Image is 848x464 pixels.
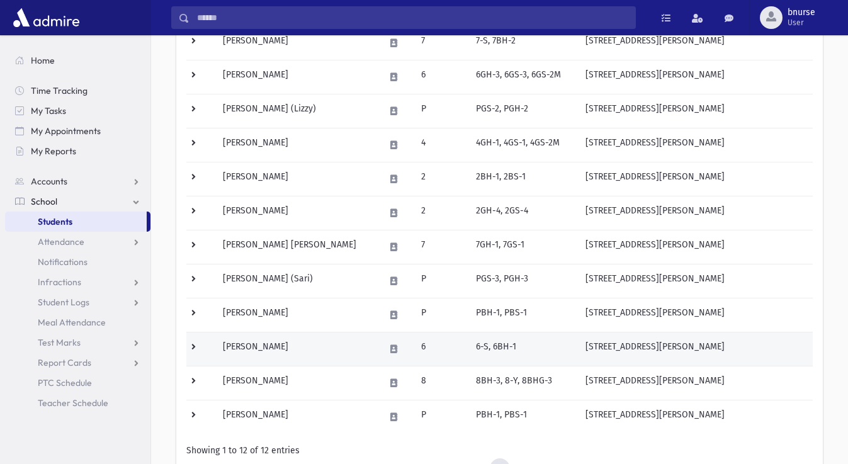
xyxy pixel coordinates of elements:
[578,298,813,332] td: [STREET_ADDRESS][PERSON_NAME]
[38,297,89,308] span: Student Logs
[38,236,84,247] span: Attendance
[31,145,76,157] span: My Reports
[468,196,577,230] td: 2GH-4, 2GS-4
[414,196,468,230] td: 2
[5,121,150,141] a: My Appointments
[578,128,813,162] td: [STREET_ADDRESS][PERSON_NAME]
[578,196,813,230] td: [STREET_ADDRESS][PERSON_NAME]
[414,94,468,128] td: P
[578,400,813,434] td: [STREET_ADDRESS][PERSON_NAME]
[414,60,468,94] td: 6
[31,196,57,207] span: School
[215,128,377,162] td: [PERSON_NAME]
[5,393,150,413] a: Teacher Schedule
[5,353,150,373] a: Report Cards
[578,230,813,264] td: [STREET_ADDRESS][PERSON_NAME]
[38,337,81,348] span: Test Marks
[788,8,815,18] span: bnurse
[414,128,468,162] td: 4
[414,162,468,196] td: 2
[468,128,577,162] td: 4GH-1, 4GS-1, 4GS-2M
[468,26,577,60] td: 7-S, 7BH-2
[38,377,92,388] span: PTC Schedule
[468,162,577,196] td: 2BH-1, 2BS-1
[414,400,468,434] td: P
[5,292,150,312] a: Student Logs
[5,191,150,212] a: School
[215,162,377,196] td: [PERSON_NAME]
[186,444,813,457] div: Showing 1 to 12 of 12 entries
[5,50,150,71] a: Home
[5,81,150,101] a: Time Tracking
[189,6,635,29] input: Search
[578,94,813,128] td: [STREET_ADDRESS][PERSON_NAME]
[5,141,150,161] a: My Reports
[578,366,813,400] td: [STREET_ADDRESS][PERSON_NAME]
[468,264,577,298] td: PGS-3, PGH-3
[578,162,813,196] td: [STREET_ADDRESS][PERSON_NAME]
[414,230,468,264] td: 7
[578,26,813,60] td: [STREET_ADDRESS][PERSON_NAME]
[31,85,88,96] span: Time Tracking
[468,366,577,400] td: 8BH-3, 8-Y, 8BHG-3
[468,332,577,366] td: 6-S, 6BH-1
[215,298,377,332] td: [PERSON_NAME]
[5,171,150,191] a: Accounts
[5,232,150,252] a: Attendance
[414,332,468,366] td: 6
[578,332,813,366] td: [STREET_ADDRESS][PERSON_NAME]
[10,5,82,30] img: AdmirePro
[215,332,377,366] td: [PERSON_NAME]
[5,252,150,272] a: Notifications
[31,55,55,66] span: Home
[215,196,377,230] td: [PERSON_NAME]
[5,212,147,232] a: Students
[5,312,150,332] a: Meal Attendance
[38,276,81,288] span: Infractions
[215,230,377,264] td: [PERSON_NAME] [PERSON_NAME]
[215,26,377,60] td: [PERSON_NAME]
[468,400,577,434] td: PBH-1, PBS-1
[31,125,101,137] span: My Appointments
[215,264,377,298] td: [PERSON_NAME] (Sari)
[38,216,72,227] span: Students
[414,298,468,332] td: P
[31,105,66,116] span: My Tasks
[215,366,377,400] td: [PERSON_NAME]
[215,400,377,434] td: [PERSON_NAME]
[788,18,815,28] span: User
[215,94,377,128] td: [PERSON_NAME] (Lizzy)
[38,256,88,268] span: Notifications
[414,26,468,60] td: 7
[5,101,150,121] a: My Tasks
[468,230,577,264] td: 7GH-1, 7GS-1
[578,264,813,298] td: [STREET_ADDRESS][PERSON_NAME]
[38,357,91,368] span: Report Cards
[468,94,577,128] td: PGS-2, PGH-2
[5,332,150,353] a: Test Marks
[5,373,150,393] a: PTC Schedule
[38,397,108,409] span: Teacher Schedule
[468,298,577,332] td: PBH-1, PBS-1
[31,176,67,187] span: Accounts
[215,60,377,94] td: [PERSON_NAME]
[38,317,106,328] span: Meal Attendance
[414,264,468,298] td: P
[5,272,150,292] a: Infractions
[468,60,577,94] td: 6GH-3, 6GS-3, 6GS-2M
[578,60,813,94] td: [STREET_ADDRESS][PERSON_NAME]
[414,366,468,400] td: 8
